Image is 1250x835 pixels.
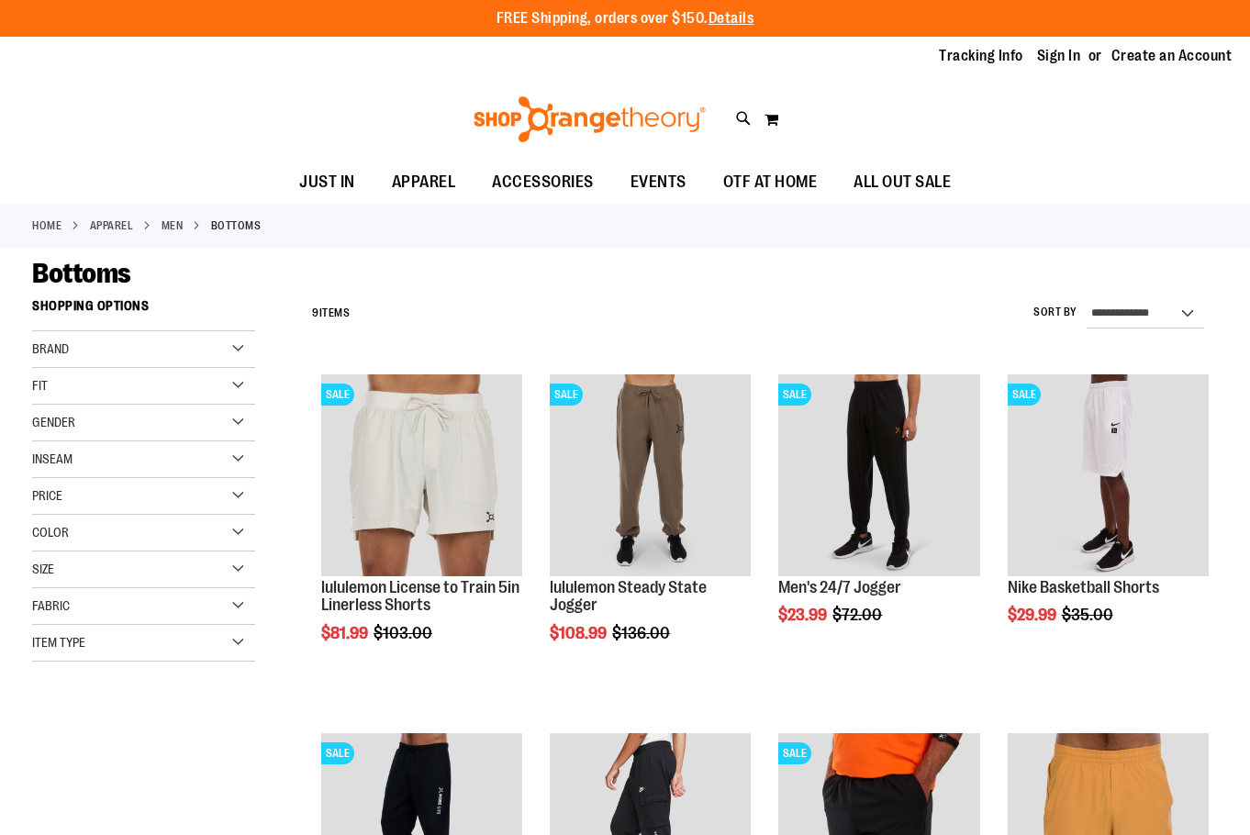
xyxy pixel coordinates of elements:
a: APPAREL [90,217,134,234]
span: EVENTS [631,161,686,203]
a: Tracking Info [939,46,1023,66]
span: SALE [778,384,811,406]
span: SALE [1008,384,1041,406]
span: $136.00 [612,624,673,642]
span: $103.00 [374,624,435,642]
a: Sign In [1037,46,1081,66]
span: Color [32,525,69,540]
p: FREE Shipping, orders over $150. [497,8,754,29]
span: SALE [550,384,583,406]
a: Product image for Nike Basketball ShortsSALE [1008,374,1209,578]
a: lululemon License to Train 5in Linerless Shorts [321,578,519,615]
span: $81.99 [321,624,371,642]
span: $23.99 [778,606,830,624]
div: product [312,365,531,689]
span: Bottoms [32,258,131,289]
span: APPAREL [392,161,456,203]
img: lululemon Steady State Jogger [550,374,751,575]
span: Item Type [32,635,85,650]
a: MEN [162,217,184,234]
span: $35.00 [1062,606,1116,624]
a: lululemon Steady State Jogger [550,578,707,615]
div: product [999,365,1218,671]
span: Brand [32,341,69,356]
img: lululemon License to Train 5in Linerless Shorts [321,374,522,575]
span: Price [32,488,62,503]
a: Nike Basketball Shorts [1008,578,1159,596]
img: Shop Orangetheory [471,96,709,142]
span: ACCESSORIES [492,161,594,203]
span: $108.99 [550,624,609,642]
a: lululemon License to Train 5in Linerless ShortsSALE [321,374,522,578]
strong: Shopping Options [32,290,255,331]
span: JUST IN [299,161,355,203]
a: Create an Account [1111,46,1233,66]
span: ALL OUT SALE [854,161,951,203]
a: Product image for 24/7 JoggerSALE [778,374,979,578]
a: Men's 24/7 Jogger [778,578,901,596]
a: lululemon Steady State JoggerSALE [550,374,751,578]
span: SALE [321,384,354,406]
span: SALE [321,742,354,764]
span: Fabric [32,598,70,613]
span: OTF AT HOME [723,161,818,203]
strong: Bottoms [211,217,262,234]
span: $29.99 [1008,606,1059,624]
span: SALE [778,742,811,764]
span: 9 [312,306,319,319]
span: Inseam [32,451,73,466]
div: product [769,365,988,671]
a: Details [709,10,754,27]
div: product [541,365,760,689]
span: Fit [32,378,48,393]
img: Product image for 24/7 Jogger [778,374,979,575]
span: Gender [32,415,75,429]
h2: Items [312,299,350,328]
img: Product image for Nike Basketball Shorts [1008,374,1209,575]
a: Home [32,217,61,234]
span: Size [32,562,54,576]
label: Sort By [1033,305,1077,320]
span: $72.00 [832,606,885,624]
